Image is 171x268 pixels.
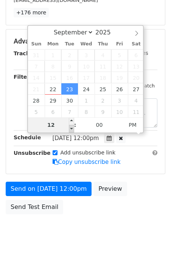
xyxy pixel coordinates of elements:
strong: Filters [14,74,33,80]
span: September 29, 2025 [45,95,61,106]
input: Year [93,29,121,36]
span: October 8, 2025 [78,106,95,117]
span: September 23, 2025 [61,83,78,95]
label: UTM Codes [118,49,148,57]
span: September 30, 2025 [61,95,78,106]
input: Hour [28,117,74,132]
span: September 24, 2025 [78,83,95,95]
strong: Tracking [14,50,39,56]
span: September 7, 2025 [28,61,45,72]
span: Mon [45,42,61,47]
span: September 22, 2025 [45,83,61,95]
span: September 8, 2025 [45,61,61,72]
span: September 19, 2025 [111,72,128,83]
span: September 6, 2025 [128,49,145,61]
span: Thu [95,42,111,47]
span: October 6, 2025 [45,106,61,117]
span: September 21, 2025 [28,83,45,95]
a: +176 more [14,8,49,17]
a: Preview [93,182,127,196]
span: Sun [28,42,45,47]
span: September 16, 2025 [61,72,78,83]
a: Send Test Email [6,200,63,214]
span: September 28, 2025 [28,95,45,106]
span: October 10, 2025 [111,106,128,117]
label: Add unsubscribe link [61,149,116,157]
span: September 26, 2025 [111,83,128,95]
span: September 12, 2025 [111,61,128,72]
span: September 17, 2025 [78,72,95,83]
span: September 25, 2025 [95,83,111,95]
span: September 15, 2025 [45,72,61,83]
a: Copy unsubscribe link [53,159,121,165]
span: Tue [61,42,78,47]
span: September 1, 2025 [45,49,61,61]
input: Minute [76,117,123,132]
span: October 9, 2025 [95,106,111,117]
span: September 18, 2025 [95,72,111,83]
span: October 4, 2025 [128,95,145,106]
span: September 20, 2025 [128,72,145,83]
span: September 10, 2025 [78,61,95,72]
span: September 9, 2025 [61,61,78,72]
span: [DATE] 12:00pm [53,135,99,142]
span: October 5, 2025 [28,106,45,117]
span: Sat [128,42,145,47]
span: Fri [111,42,128,47]
a: Send on [DATE] 12:00pm [6,182,92,196]
span: Click to toggle [122,117,143,132]
span: August 31, 2025 [28,49,45,61]
span: September 3, 2025 [78,49,95,61]
iframe: Chat Widget [133,232,171,268]
span: October 2, 2025 [95,95,111,106]
strong: Unsubscribe [14,150,51,156]
span: September 27, 2025 [128,83,145,95]
span: September 13, 2025 [128,61,145,72]
strong: Schedule [14,134,41,140]
span: : [74,117,76,132]
span: October 11, 2025 [128,106,145,117]
span: September 2, 2025 [61,49,78,61]
span: September 11, 2025 [95,61,111,72]
span: October 1, 2025 [78,95,95,106]
h5: Advanced [14,37,157,45]
span: September 14, 2025 [28,72,45,83]
span: September 4, 2025 [95,49,111,61]
span: October 7, 2025 [61,106,78,117]
span: October 3, 2025 [111,95,128,106]
span: September 5, 2025 [111,49,128,61]
span: Wed [78,42,95,47]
